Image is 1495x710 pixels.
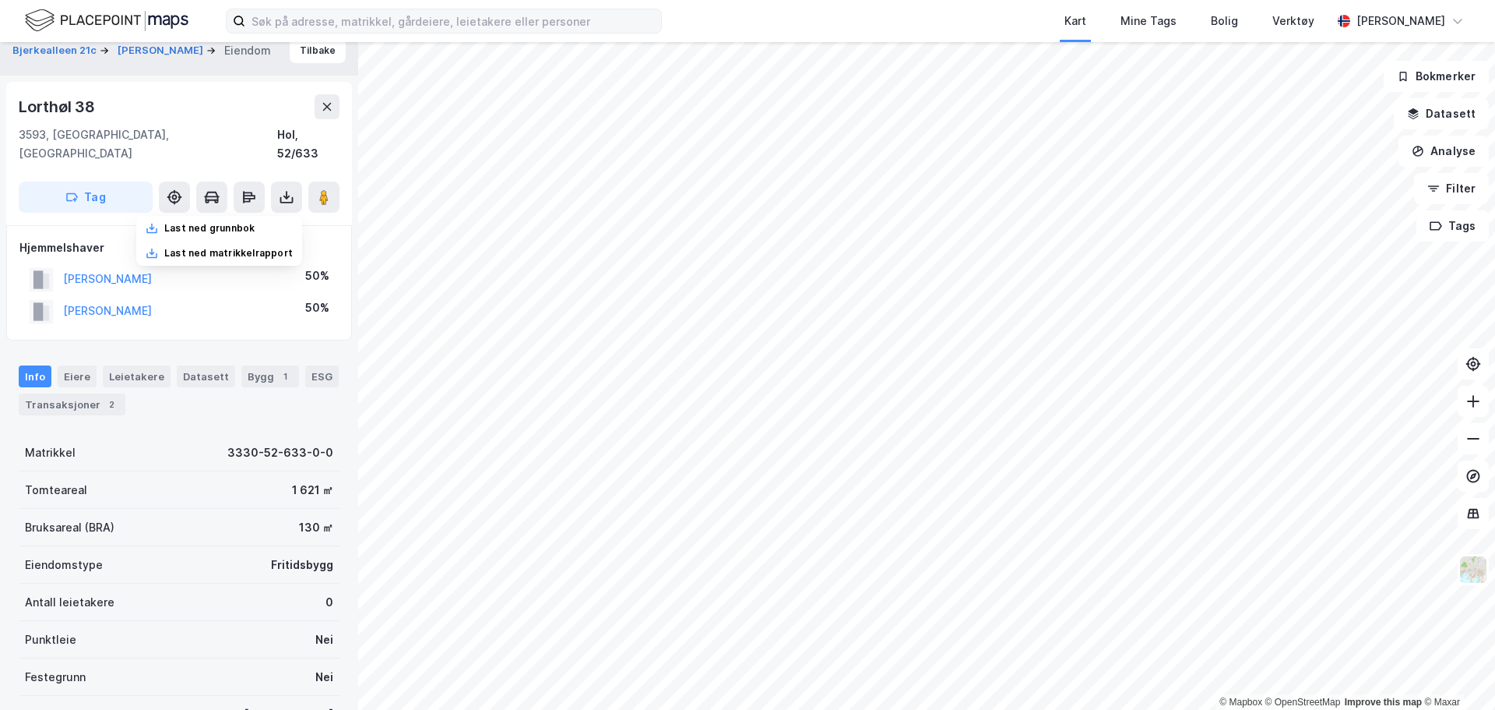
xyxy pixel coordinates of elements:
[1064,12,1086,30] div: Kart
[25,518,114,537] div: Bruksareal (BRA)
[1458,555,1488,585] img: Z
[1414,173,1489,204] button: Filter
[1416,210,1489,242] button: Tags
[1417,635,1495,710] iframe: Chat Widget
[25,556,103,574] div: Eiendomstype
[1219,697,1262,708] a: Mapbox
[164,247,293,260] div: Last ned matrikkelrapport
[1394,98,1489,129] button: Datasett
[227,443,333,462] div: 3330-52-633-0-0
[19,394,125,415] div: Transaksjoner
[315,668,333,687] div: Nei
[325,593,333,612] div: 0
[224,41,271,60] div: Eiendom
[104,397,119,412] div: 2
[25,668,86,687] div: Festegrunn
[25,593,114,612] div: Antall leietakere
[177,366,235,387] div: Datasett
[299,518,333,537] div: 130 ㎡
[25,481,87,500] div: Tomteareal
[1398,136,1489,167] button: Analyse
[1356,12,1445,30] div: [PERSON_NAME]
[305,366,339,387] div: ESG
[12,43,100,58] button: Bjerkealleen 21c
[1120,12,1177,30] div: Mine Tags
[25,443,76,462] div: Matrikkel
[118,43,206,58] button: [PERSON_NAME]
[19,182,153,213] button: Tag
[1211,12,1238,30] div: Bolig
[19,238,339,257] div: Hjemmelshaver
[1272,12,1314,30] div: Verktøy
[1265,697,1341,708] a: OpenStreetMap
[315,631,333,649] div: Nei
[277,125,339,163] div: Hol, 52/633
[1384,61,1489,92] button: Bokmerker
[241,366,299,387] div: Bygg
[19,94,98,119] div: Lorthøl 38
[292,481,333,500] div: 1 621 ㎡
[25,7,188,34] img: logo.f888ab2527a4732fd821a326f86c7f29.svg
[245,9,661,33] input: Søk på adresse, matrikkel, gårdeiere, leietakere eller personer
[58,366,97,387] div: Eiere
[1345,697,1422,708] a: Improve this map
[164,222,255,235] div: Last ned grunnbok
[305,298,329,317] div: 50%
[290,38,346,63] button: Tilbake
[19,366,51,387] div: Info
[103,366,171,387] div: Leietakere
[19,125,277,163] div: 3593, [GEOGRAPHIC_DATA], [GEOGRAPHIC_DATA]
[305,267,329,285] div: 50%
[25,631,76,649] div: Punktleie
[277,369,293,384] div: 1
[271,556,333,574] div: Fritidsbygg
